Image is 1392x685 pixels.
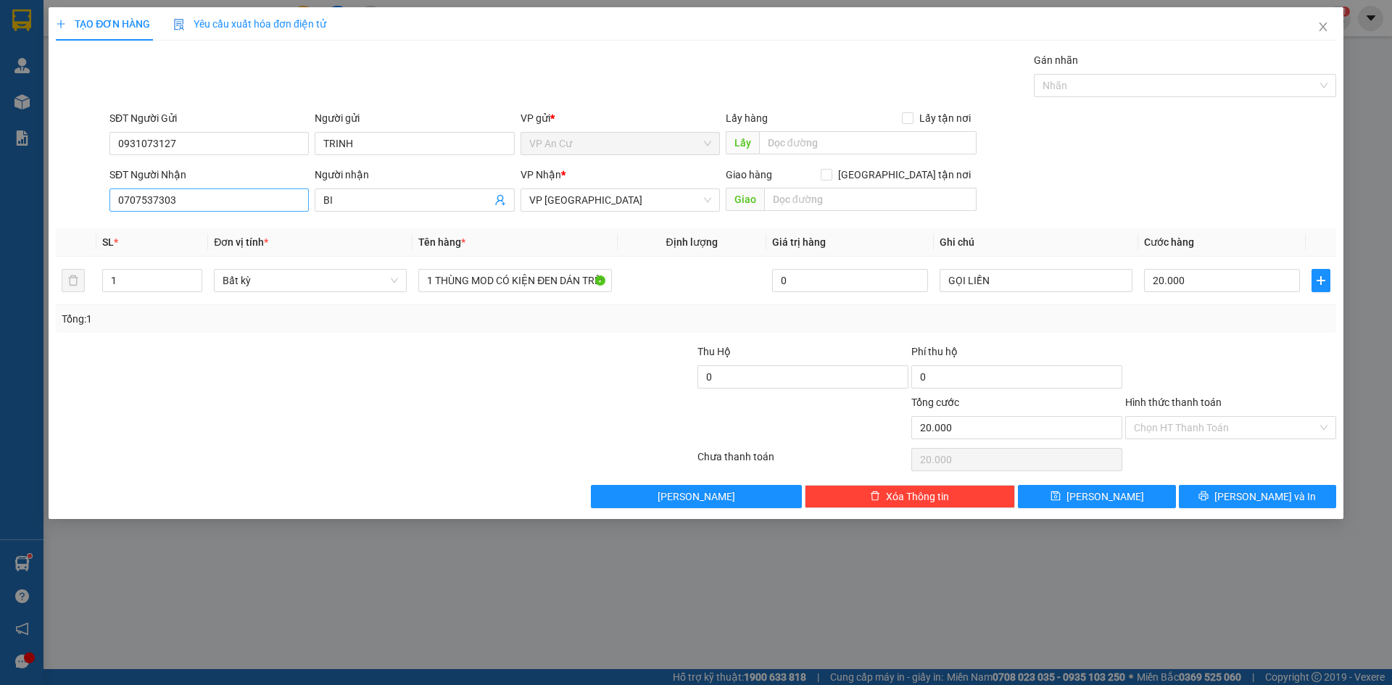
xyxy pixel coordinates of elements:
[764,188,977,211] input: Dọc đường
[726,169,772,180] span: Giao hàng
[315,110,514,126] div: Người gửi
[666,236,718,248] span: Định lượng
[1312,275,1330,286] span: plus
[832,167,977,183] span: [GEOGRAPHIC_DATA] tận nơi
[591,485,802,508] button: [PERSON_NAME]
[726,188,764,211] span: Giao
[1034,54,1078,66] label: Gán nhãn
[934,228,1138,257] th: Ghi chú
[418,269,611,292] input: VD: Bàn, Ghế
[1179,485,1336,508] button: printer[PERSON_NAME] và In
[726,131,759,154] span: Lấy
[1051,491,1061,502] span: save
[315,167,514,183] div: Người nhận
[494,194,506,206] span: user-add
[56,18,150,30] span: TẠO ĐƠN HÀNG
[911,397,959,408] span: Tổng cước
[109,110,309,126] div: SĐT Người Gửi
[805,485,1016,508] button: deleteXóa Thông tin
[109,167,309,183] div: SĐT Người Nhận
[913,110,977,126] span: Lấy tận nơi
[940,269,1132,292] input: Ghi Chú
[870,491,880,502] span: delete
[1018,485,1175,508] button: save[PERSON_NAME]
[1066,489,1144,505] span: [PERSON_NAME]
[223,270,398,291] span: Bất kỳ
[173,19,185,30] img: icon
[1198,491,1209,502] span: printer
[418,236,465,248] span: Tên hàng
[759,131,977,154] input: Dọc đường
[529,189,711,211] span: VP Sài Gòn
[62,269,85,292] button: delete
[56,19,66,29] span: plus
[1214,489,1316,505] span: [PERSON_NAME] và In
[658,489,735,505] span: [PERSON_NAME]
[1312,269,1330,292] button: plus
[772,269,928,292] input: 0
[1303,7,1343,48] button: Close
[697,346,731,357] span: Thu Hộ
[521,169,561,180] span: VP Nhận
[529,133,711,154] span: VP An Cư
[214,236,268,248] span: Đơn vị tính
[696,449,910,474] div: Chưa thanh toán
[886,489,949,505] span: Xóa Thông tin
[772,236,826,248] span: Giá trị hàng
[62,311,537,327] div: Tổng: 1
[1125,397,1222,408] label: Hình thức thanh toán
[911,344,1122,365] div: Phí thu hộ
[521,110,720,126] div: VP gửi
[726,112,768,124] span: Lấy hàng
[1317,21,1329,33] span: close
[1144,236,1194,248] span: Cước hàng
[173,18,326,30] span: Yêu cầu xuất hóa đơn điện tử
[102,236,114,248] span: SL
